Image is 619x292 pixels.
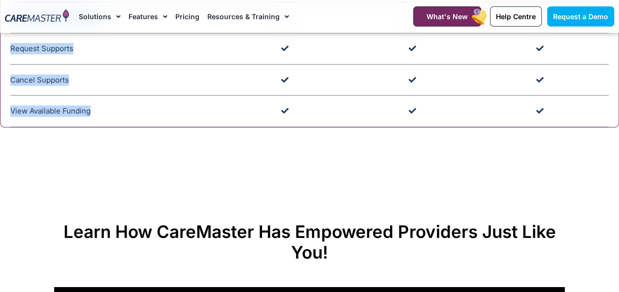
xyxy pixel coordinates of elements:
[10,96,226,127] td: View Available Funding
[553,12,608,21] span: Request a Demo
[547,6,614,27] a: Request a Demo
[10,33,226,65] td: Request Supports
[5,9,69,24] img: CareMaster Logo
[10,64,226,96] td: Cancel Supports
[490,6,542,27] a: Help Centre
[54,221,565,263] h2: Learn How CareMaster Has Empowered Providers Just Like You!
[426,12,468,21] span: What's New
[496,12,536,21] span: Help Centre
[413,6,481,27] a: What's New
